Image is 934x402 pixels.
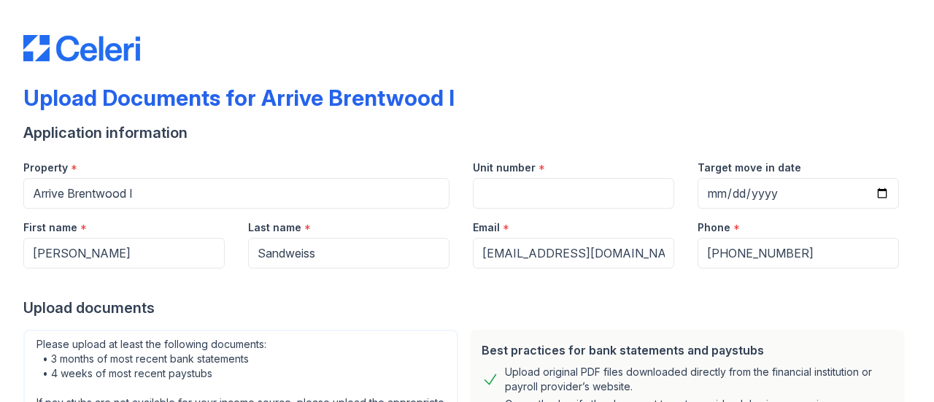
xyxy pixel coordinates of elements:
div: Best practices for bank statements and paystubs [482,341,893,359]
div: Upload original PDF files downloaded directly from the financial institution or payroll provider’... [505,365,893,394]
label: Phone [698,220,730,235]
div: Application information [23,123,911,143]
label: Target move in date [698,161,801,175]
img: CE_Logo_Blue-a8612792a0a2168367f1c8372b55b34899dd931a85d93a1a3d3e32e68fde9ad4.png [23,35,140,61]
div: Upload Documents for Arrive Brentwood I [23,85,455,111]
label: Last name [248,220,301,235]
div: Upload documents [23,298,911,318]
label: First name [23,220,77,235]
label: Property [23,161,68,175]
label: Unit number [473,161,536,175]
label: Email [473,220,500,235]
